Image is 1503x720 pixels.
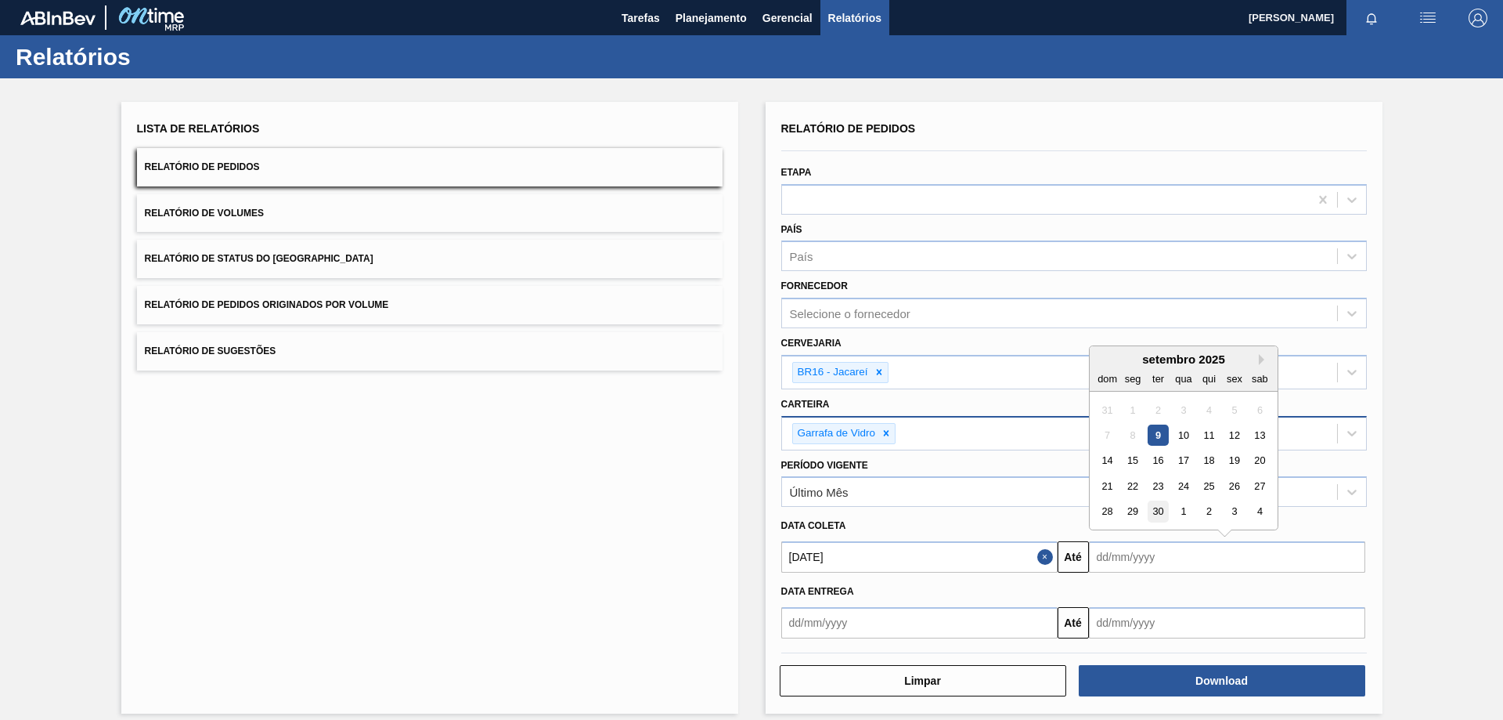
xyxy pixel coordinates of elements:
[1198,425,1219,446] div: Choose quinta-feira, 11 de setembro de 2025
[1037,541,1058,573] button: Close
[1198,400,1219,421] div: Not available quinta-feira, 4 de setembro de 2025
[781,399,830,410] label: Carteira
[1469,9,1487,27] img: Logout
[1094,397,1272,524] div: month 2025-09
[781,520,846,531] span: Data coleta
[622,9,660,27] span: Tarefas
[781,224,802,235] label: País
[1173,425,1194,446] div: Choose quarta-feira, 10 de setembro de 2025
[793,424,878,443] div: Garrafa de Vidro
[1249,425,1270,446] div: Choose sábado, 13 de setembro de 2025
[1147,368,1168,389] div: ter
[1224,476,1245,497] div: Choose sexta-feira, 26 de setembro de 2025
[1224,450,1245,472] div: Choose sexta-feira, 19 de setembro de 2025
[137,148,723,186] button: Relatório de Pedidos
[781,607,1058,639] input: dd/mm/yyyy
[1173,368,1194,389] div: qua
[781,280,848,291] label: Fornecedor
[1198,476,1219,497] div: Choose quinta-feira, 25 de setembro de 2025
[1224,501,1245,523] div: Choose sexta-feira, 3 de outubro de 2025
[1058,607,1089,639] button: Até
[781,460,868,471] label: Período Vigente
[1147,400,1168,421] div: Not available terça-feira, 2 de setembro de 2025
[1058,541,1089,573] button: Até
[781,167,812,178] label: Etapa
[137,332,723,371] button: Relatório de Sugestões
[1198,368,1219,389] div: qui
[1097,476,1118,497] div: Choose domingo, 21 de setembro de 2025
[16,48,294,66] h1: Relatórios
[676,9,747,27] span: Planejamento
[145,253,373,264] span: Relatório de Status do [GEOGRAPHIC_DATA]
[1147,501,1168,523] div: Choose terça-feira, 30 de setembro de 2025
[1346,7,1397,29] button: Notificações
[781,586,854,597] span: Data entrega
[1090,353,1278,366] div: setembro 2025
[145,346,276,356] span: Relatório de Sugestões
[1097,425,1118,446] div: Not available domingo, 7 de setembro de 2025
[790,307,910,320] div: Selecione o fornecedor
[1147,425,1168,446] div: Choose terça-feira, 9 de setembro de 2025
[1097,450,1118,472] div: Choose domingo, 14 de setembro de 2025
[1147,450,1168,472] div: Choose terça-feira, 16 de setembro de 2025
[145,299,389,310] span: Relatório de Pedidos Originados por Volume
[762,9,813,27] span: Gerencial
[781,541,1058,573] input: dd/mm/yyyy
[1097,368,1118,389] div: dom
[1198,501,1219,523] div: Choose quinta-feira, 2 de outubro de 2025
[780,665,1066,696] button: Limpar
[1249,450,1270,472] div: Choose sábado, 20 de setembro de 2025
[1224,400,1245,421] div: Not available sexta-feira, 5 de setembro de 2025
[137,240,723,278] button: Relatório de Status do [GEOGRAPHIC_DATA]
[137,122,260,135] span: Lista de Relatórios
[790,486,849,499] div: Último Mês
[1122,425,1143,446] div: Not available segunda-feira, 8 de setembro de 2025
[1224,368,1245,389] div: sex
[20,11,96,25] img: TNhmsLtSVTkK8tSr43FrP2fwEKptu5GPRR3wAAAABJRU5ErkJggg==
[1173,400,1194,421] div: Not available quarta-feira, 3 de setembro de 2025
[1079,665,1365,696] button: Download
[1173,501,1194,523] div: Choose quarta-feira, 1 de outubro de 2025
[793,363,870,382] div: BR16 - Jacareí
[1089,541,1365,573] input: dd/mm/yyyy
[1173,476,1194,497] div: Choose quarta-feira, 24 de setembro de 2025
[1259,354,1270,365] button: Next Month
[1249,476,1270,497] div: Choose sábado, 27 de setembro de 2025
[137,194,723,233] button: Relatório de Volumes
[1097,501,1118,523] div: Choose domingo, 28 de setembro de 2025
[1249,368,1270,389] div: sab
[790,250,813,263] div: País
[1122,368,1143,389] div: seg
[1418,9,1437,27] img: userActions
[145,208,264,219] span: Relatório de Volumes
[1089,607,1365,639] input: dd/mm/yyyy
[145,161,260,172] span: Relatório de Pedidos
[1122,501,1143,523] div: Choose segunda-feira, 29 de setembro de 2025
[137,286,723,324] button: Relatório de Pedidos Originados por Volume
[1122,450,1143,472] div: Choose segunda-feira, 15 de setembro de 2025
[1122,476,1143,497] div: Choose segunda-feira, 22 de setembro de 2025
[1097,400,1118,421] div: Not available domingo, 31 de agosto de 2025
[1224,425,1245,446] div: Choose sexta-feira, 12 de setembro de 2025
[1249,400,1270,421] div: Not available sábado, 6 de setembro de 2025
[1173,450,1194,472] div: Choose quarta-feira, 17 de setembro de 2025
[1249,501,1270,523] div: Choose sábado, 4 de outubro de 2025
[781,122,916,135] span: Relatório de Pedidos
[1147,476,1168,497] div: Choose terça-feira, 23 de setembro de 2025
[1198,450,1219,472] div: Choose quinta-feira, 18 de setembro de 2025
[828,9,881,27] span: Relatórios
[1122,400,1143,421] div: Not available segunda-feira, 1 de setembro de 2025
[781,338,842,349] label: Cervejaria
